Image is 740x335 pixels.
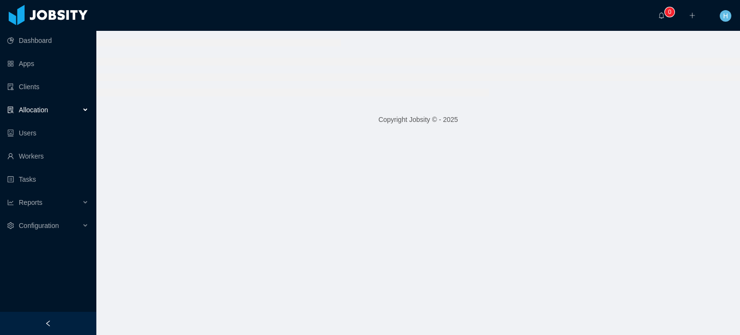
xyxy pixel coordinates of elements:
[96,103,740,136] footer: Copyright Jobsity © - 2025
[7,107,14,113] i: icon: solution
[723,10,728,22] span: H
[7,147,89,166] a: icon: userWorkers
[665,7,674,17] sup: 0
[7,54,89,73] a: icon: appstoreApps
[19,222,59,229] span: Configuration
[19,199,42,206] span: Reports
[7,123,89,143] a: icon: robotUsers
[7,199,14,206] i: icon: line-chart
[658,12,665,19] i: icon: bell
[7,77,89,96] a: icon: auditClients
[7,170,89,189] a: icon: profileTasks
[7,222,14,229] i: icon: setting
[7,31,89,50] a: icon: pie-chartDashboard
[19,106,48,114] span: Allocation
[689,12,696,19] i: icon: plus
